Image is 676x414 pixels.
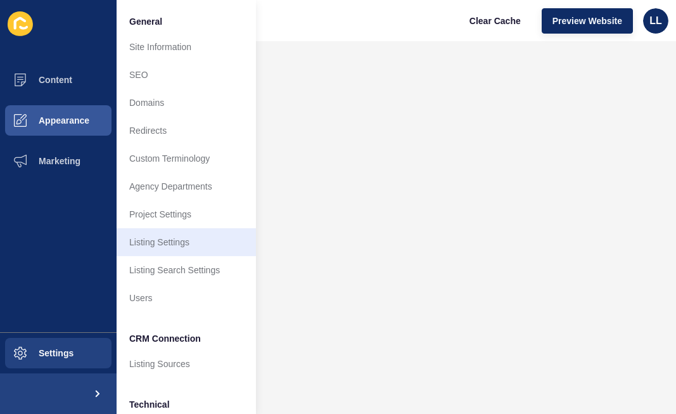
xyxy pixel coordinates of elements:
a: Redirects [117,117,256,145]
a: Listing Settings [117,228,256,256]
a: Custom Terminology [117,145,256,172]
a: Agency Departments [117,172,256,200]
span: CRM Connection [129,332,201,345]
a: Domains [117,89,256,117]
span: Preview Website [552,15,622,27]
button: Clear Cache [459,8,532,34]
span: General [129,15,162,28]
button: Preview Website [542,8,633,34]
a: Project Settings [117,200,256,228]
a: SEO [117,61,256,89]
span: Technical [129,398,170,411]
a: Site Information [117,33,256,61]
span: Clear Cache [469,15,521,27]
a: Users [117,284,256,312]
a: Listing Sources [117,350,256,378]
span: LL [649,15,662,27]
a: Listing Search Settings [117,256,256,284]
